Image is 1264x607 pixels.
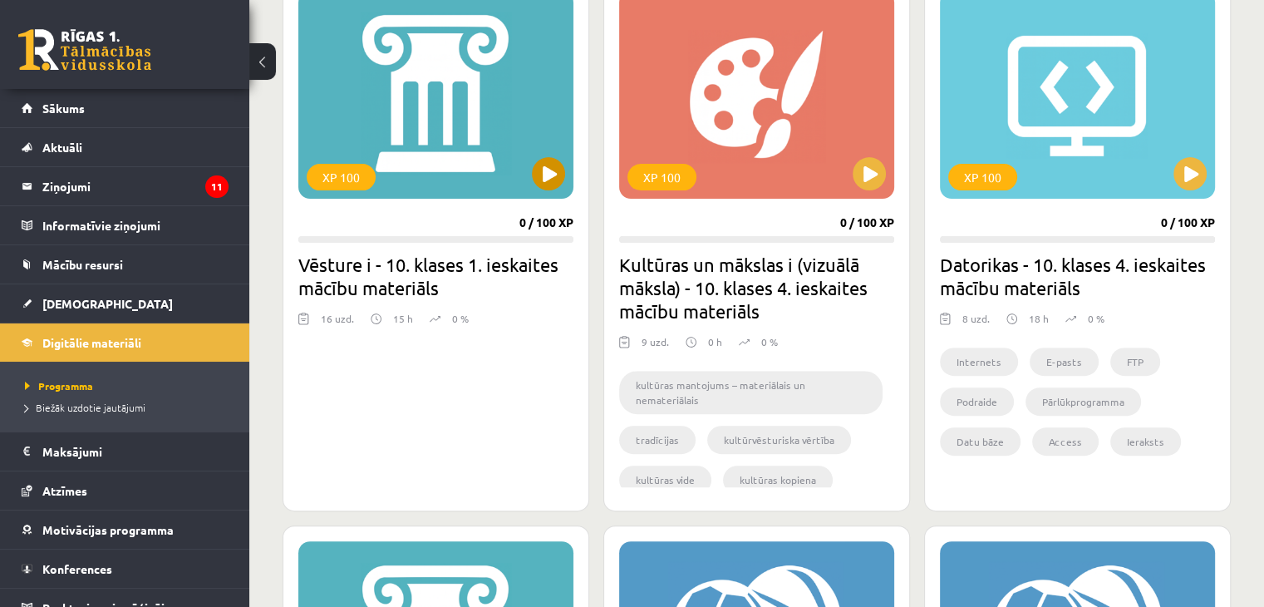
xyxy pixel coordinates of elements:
p: 0 % [761,334,778,349]
li: kultūras kopiena [723,466,833,494]
h2: Datorikas - 10. klases 4. ieskaites mācību materiāls [940,253,1215,299]
legend: Maksājumi [42,432,229,471]
a: Mācību resursi [22,245,229,284]
a: [DEMOGRAPHIC_DATA] [22,284,229,323]
li: Pārlūkprogramma [1025,387,1141,416]
span: [DEMOGRAPHIC_DATA] [42,296,173,311]
div: 8 uzd. [962,311,990,336]
span: Biežāk uzdotie jautājumi [25,401,145,414]
a: Ziņojumi11 [22,167,229,205]
a: Digitālie materiāli [22,323,229,362]
div: XP 100 [627,164,696,190]
span: Digitālie materiāli [42,335,141,350]
a: Atzīmes [22,471,229,510]
p: 18 h [1029,311,1049,326]
span: Sākums [42,101,85,116]
span: Motivācijas programma [42,522,174,537]
span: Konferences [42,561,112,576]
li: Datu bāze [940,427,1021,456]
li: FTP [1110,348,1160,376]
span: Atzīmes [42,483,87,498]
a: Programma [25,378,233,393]
p: 15 h [393,311,413,326]
span: Programma [25,379,93,392]
div: 9 uzd. [642,334,669,359]
a: Motivācijas programma [22,511,229,549]
p: 0 % [1088,311,1104,326]
legend: Ziņojumi [42,167,229,205]
div: 16 uzd. [321,311,354,336]
li: kultūras mantojums – materiālais un nemateriālais [619,371,883,414]
a: Maksājumi [22,432,229,471]
li: E-pasts [1030,348,1099,376]
span: Aktuāli [42,140,82,155]
a: Rīgas 1. Tālmācības vidusskola [18,29,151,71]
span: Mācību resursi [42,257,123,272]
h2: Kultūras un mākslas i (vizuālā māksla) - 10. klases 4. ieskaites mācību materiāls [619,253,894,323]
h2: Vēsture i - 10. klases 1. ieskaites mācību materiāls [298,253,573,299]
li: Access [1032,427,1099,456]
li: tradīcijas [619,426,696,454]
i: 11 [205,175,229,198]
li: Internets [940,348,1018,376]
li: kultūras vide [619,466,711,494]
a: Konferences [22,550,229,588]
a: Biežāk uzdotie jautājumi [25,400,233,415]
a: Informatīvie ziņojumi [22,206,229,244]
p: 0 h [708,334,722,349]
div: XP 100 [307,164,376,190]
li: Podraide [940,387,1014,416]
legend: Informatīvie ziņojumi [42,206,229,244]
a: Aktuāli [22,128,229,166]
p: 0 % [452,311,469,326]
a: Sākums [22,89,229,127]
div: XP 100 [948,164,1017,190]
li: Ieraksts [1110,427,1181,456]
li: kultūrvēsturiska vērtība [707,426,851,454]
